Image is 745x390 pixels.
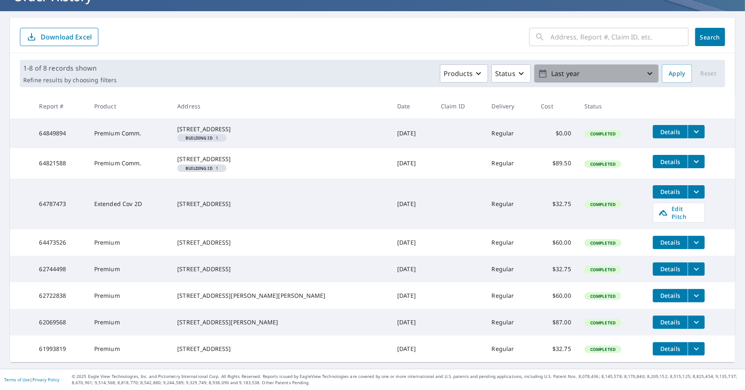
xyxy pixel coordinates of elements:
p: Last year [548,66,645,81]
em: Building ID [186,136,213,140]
span: Completed [585,131,620,137]
span: Details [658,318,683,326]
span: Details [658,238,683,246]
span: Completed [585,240,620,246]
span: Details [658,188,683,196]
td: Regular [485,148,535,178]
button: Products [440,64,488,83]
p: Status [495,69,515,78]
button: detailsBtn-62744498 [653,262,688,276]
td: Premium Comm. [88,148,171,178]
th: Report # [32,94,87,118]
button: detailsBtn-62069568 [653,316,688,329]
td: $32.75 [534,336,578,362]
td: 62722838 [32,282,87,309]
div: [STREET_ADDRESS] [177,155,384,163]
div: [STREET_ADDRESS] [177,200,384,208]
button: filesDropdownBtn-64849894 [688,125,705,138]
div: [STREET_ADDRESS] [177,125,384,133]
span: Details [658,345,683,353]
p: | [4,377,59,382]
div: [STREET_ADDRESS] [177,265,384,273]
td: 64849894 [32,118,87,148]
td: [DATE] [391,309,434,336]
span: Details [658,265,683,273]
td: Regular [485,229,535,256]
button: detailsBtn-61993819 [653,342,688,356]
td: $0.00 [534,118,578,148]
td: Extended Cov 2D [88,179,171,229]
td: Regular [485,256,535,282]
button: Last year [534,64,659,83]
td: Premium [88,256,171,282]
button: detailsBtn-64473526 [653,236,688,249]
td: 64821588 [32,148,87,178]
th: Date [391,94,434,118]
td: 64787473 [32,179,87,229]
button: Search [695,28,725,46]
button: Apply [662,64,692,83]
span: Completed [585,201,620,207]
button: filesDropdownBtn-61993819 [688,342,705,356]
span: Completed [585,320,620,326]
td: [DATE] [391,229,434,256]
td: $32.75 [534,256,578,282]
span: Details [658,128,683,136]
button: filesDropdownBtn-64821588 [688,155,705,168]
button: filesDropdownBtn-62722838 [688,289,705,302]
th: Cost [534,94,578,118]
th: Address [171,94,391,118]
td: Premium Comm. [88,118,171,148]
span: 1 [181,136,223,140]
div: [STREET_ADDRESS][PERSON_NAME][PERSON_NAME] [177,292,384,300]
span: Completed [585,346,620,352]
div: [STREET_ADDRESS] [177,238,384,247]
td: 61993819 [32,336,87,362]
span: 1 [181,166,223,170]
th: Product [88,94,171,118]
em: Building ID [186,166,213,170]
td: $60.00 [534,229,578,256]
a: Privacy Policy [32,377,59,383]
span: Details [658,158,683,166]
span: Search [702,33,718,41]
td: Regular [485,179,535,229]
button: detailsBtn-64821588 [653,155,688,168]
button: detailsBtn-64787473 [653,185,688,199]
td: $32.75 [534,179,578,229]
td: Premium [88,309,171,336]
td: $89.50 [534,148,578,178]
td: $60.00 [534,282,578,309]
td: $87.00 [534,309,578,336]
span: Apply [669,69,685,79]
td: Regular [485,309,535,336]
span: Completed [585,293,620,299]
span: Edit Pitch [658,205,699,221]
span: Details [658,292,683,299]
div: [STREET_ADDRESS] [177,345,384,353]
td: [DATE] [391,336,434,362]
button: detailsBtn-62722838 [653,289,688,302]
th: Claim ID [434,94,485,118]
button: filesDropdownBtn-62744498 [688,262,705,276]
td: [DATE] [391,179,434,229]
button: filesDropdownBtn-62069568 [688,316,705,329]
td: [DATE] [391,282,434,309]
p: 1-8 of 8 records shown [23,63,117,73]
p: Download Excel [41,32,92,42]
td: Regular [485,336,535,362]
span: Completed [585,267,620,272]
td: 62069568 [32,309,87,336]
p: © 2025 Eagle View Technologies, Inc. and Pictometry International Corp. All Rights Reserved. Repo... [72,373,741,386]
td: [DATE] [391,118,434,148]
span: Completed [585,161,620,167]
td: [DATE] [391,148,434,178]
td: Regular [485,282,535,309]
button: Download Excel [20,28,98,46]
td: 64473526 [32,229,87,256]
th: Status [578,94,646,118]
a: Edit Pitch [653,203,705,223]
p: Products [444,69,473,78]
td: Premium [88,336,171,362]
button: detailsBtn-64849894 [653,125,688,138]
